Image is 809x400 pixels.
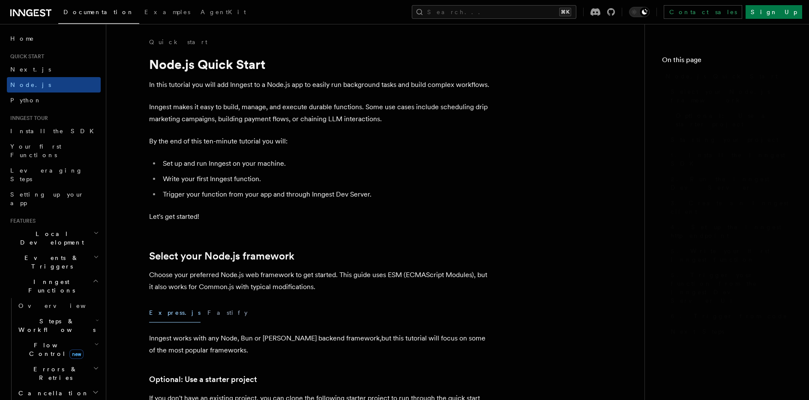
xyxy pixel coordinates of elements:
[15,337,101,361] button: Flow Controlnew
[7,123,101,139] a: Install the SDK
[7,274,101,298] button: Inngest Functions
[629,7,650,17] button: Toggle dark mode
[667,308,792,324] a: 6. Trigger from code
[160,158,492,170] li: Set up and run Inngest on your machine.
[58,3,139,24] a: Documentation
[671,151,792,168] span: 1. Install the Inngest SDK
[667,195,792,219] a: 3. Create an Inngest client
[69,349,84,359] span: new
[10,128,99,134] span: Install the SDK
[671,327,724,336] span: Next Steps
[671,199,792,216] span: 3. Create an Inngest client
[149,135,492,147] p: By the end of this ten-minute tutorial you will:
[671,223,792,240] span: 4. Set up the Inngest http endpoint
[15,298,101,313] a: Overview
[7,139,101,163] a: Your first Functions
[676,111,792,128] span: Optional: Use a starter project
[63,9,134,15] span: Documentation
[149,303,201,322] button: Express.js
[412,5,576,19] button: Search...⌘K
[10,34,34,43] span: Home
[149,332,492,356] p: Inngest works with any Node, Bun or [PERSON_NAME] backend framework,but this tutorial will focus ...
[667,171,792,195] a: 2. Run the Inngest Dev Server
[667,324,792,339] a: Next Steps
[207,303,248,322] button: Fastify
[10,66,51,73] span: Next.js
[149,101,492,125] p: Inngest makes it easy to build, manage, and execute durable functions. Some use cases include sch...
[667,132,792,147] a: Starting your project
[667,267,792,308] a: 5. Trigger your function from the Inngest Dev Server UI
[160,188,492,200] li: Trigger your function from your app and through Inngest Dev Server.
[160,173,492,185] li: Write your first Inngest function.
[7,218,36,224] span: Features
[7,93,101,108] a: Python
[201,9,246,15] span: AgentKit
[7,250,101,274] button: Events & Triggers
[7,226,101,250] button: Local Development
[149,269,492,293] p: Choose your preferred Node.js web framework to get started. This guide uses ESM (ECMAScript Modul...
[15,389,89,397] span: Cancellation
[7,77,101,93] a: Node.js
[664,5,742,19] a: Contact sales
[15,361,101,385] button: Errors & Retries
[667,219,792,243] a: 4. Set up the Inngest http endpoint
[18,302,107,309] span: Overview
[7,115,48,122] span: Inngest tour
[195,3,251,23] a: AgentKit
[149,250,294,262] a: Select your Node.js framework
[149,57,492,72] h1: Node.js Quick Start
[671,87,792,104] span: Select your Node.js framework
[7,62,101,77] a: Next.js
[144,9,190,15] span: Examples
[7,187,101,211] a: Setting up your app
[10,97,42,104] span: Python
[672,108,792,132] a: Optional: Use a starter project
[7,163,101,187] a: Leveraging Steps
[671,312,788,320] span: 6. Trigger from code
[671,271,792,305] span: 5. Trigger your function from the Inngest Dev Server UI
[10,143,61,158] span: Your first Functions
[15,317,96,334] span: Steps & Workflows
[10,81,51,88] span: Node.js
[662,69,792,84] a: Node.js Quick Start
[7,31,101,46] a: Home
[10,191,84,206] span: Setting up your app
[15,313,101,337] button: Steps & Workflows
[667,243,792,267] a: 5. Write your first Inngest function
[139,3,195,23] a: Examples
[7,230,93,247] span: Local Development
[7,278,93,295] span: Inngest Functions
[665,72,778,81] span: Node.js Quick Start
[746,5,802,19] a: Sign Up
[671,135,779,144] span: Starting your project
[559,8,571,16] kbd: ⌘K
[15,365,93,382] span: Errors & Retries
[149,79,492,91] p: In this tutorial you will add Inngest to a Node.js app to easily run background tasks and build c...
[671,247,792,264] span: 5. Write your first Inngest function
[15,341,94,358] span: Flow Control
[671,175,792,192] span: 2. Run the Inngest Dev Server
[7,53,44,60] span: Quick start
[149,38,207,46] a: Quick start
[667,147,792,171] a: 1. Install the Inngest SDK
[149,211,492,223] p: Let's get started!
[149,373,257,385] a: Optional: Use a starter project
[10,167,83,182] span: Leveraging Steps
[667,84,792,108] a: Select your Node.js framework
[7,254,93,271] span: Events & Triggers
[662,55,792,69] h4: On this page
